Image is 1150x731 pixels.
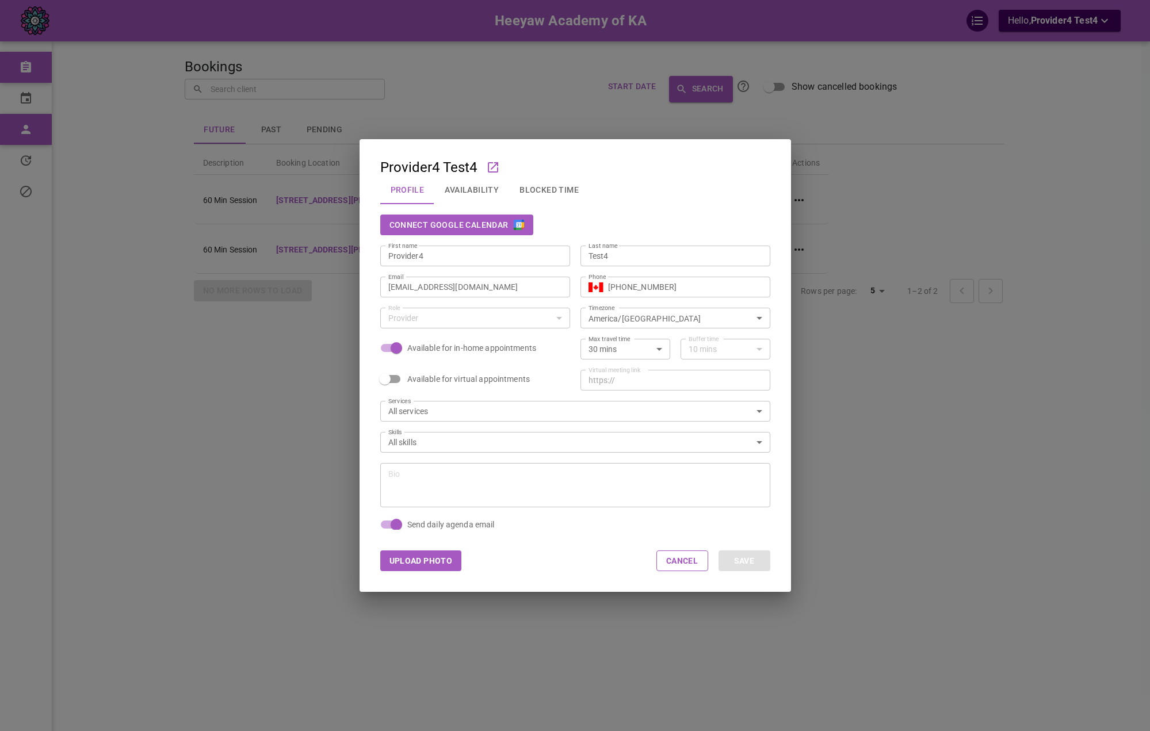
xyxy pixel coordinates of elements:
[388,304,400,312] label: Role
[589,304,615,312] label: Timezone
[514,220,524,230] img: google-cal
[380,175,435,205] button: Profile
[380,215,533,235] button: Connect Google Calendar
[589,366,640,374] label: Virtual meeting link
[388,428,402,437] label: Skills
[388,312,562,324] div: Provider
[388,273,403,281] label: Email
[608,281,762,293] input: +1 (702) 123-4567
[589,374,616,386] p: https://
[509,175,589,205] button: Blocked Time
[689,343,762,355] div: 10 mins
[388,437,762,448] div: All skills
[589,242,617,250] label: Last name
[589,278,603,296] button: Select country
[380,550,462,571] button: Upload Photo
[388,405,762,417] div: All services
[689,335,719,343] label: Buffer time
[407,519,495,530] span: Send daily agenda email
[388,242,417,250] label: First name
[380,160,499,175] div: Provider4 Test4
[656,550,708,571] button: Cancel
[487,162,499,173] a: Go to personal booking link
[751,310,767,326] button: Open
[407,342,536,354] span: Available for in-home appointments
[589,335,631,343] label: Max travel time
[589,343,662,355] div: 30 mins
[407,373,530,385] span: Available for virtual appointments
[589,273,606,281] label: Phone
[388,397,411,405] label: Services
[434,175,509,205] button: Availability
